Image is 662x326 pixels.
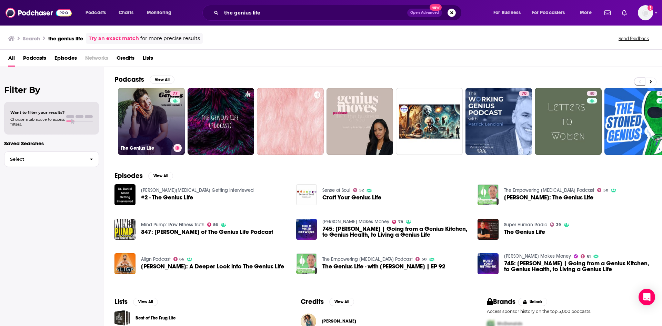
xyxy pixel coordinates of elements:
[392,220,403,224] a: 78
[504,187,594,193] a: The Empowering Neurologist Podcast
[603,189,608,192] span: 58
[296,219,317,240] a: 745: Max Lugavere | Going from a Genius Kitchen, to Genius Health, to Living a Genius Life
[518,298,548,306] button: Unlock
[221,7,407,18] input: Search podcasts, credits, & more...
[478,219,499,240] a: The Genius Life
[148,172,173,180] button: View All
[133,298,158,306] button: View All
[648,5,653,11] svg: Add a profile image
[54,52,77,67] a: Episodes
[141,229,273,235] a: 847: Max Lugavere of The Genius Life Podcast
[142,7,180,18] button: open menu
[86,8,106,18] span: Podcasts
[114,310,130,326] span: Best of The Frug Life
[575,7,600,18] button: open menu
[114,219,136,240] img: 847: Max Lugavere of The Genius Life Podcast
[638,5,653,20] button: Show profile menu
[590,90,594,97] span: 40
[415,257,427,261] a: 58
[296,184,317,205] a: Craft Your Genius Life
[519,91,529,96] a: 70
[422,258,427,261] span: 58
[353,188,364,192] a: 52
[114,253,136,274] img: Max Lugavere: A Deeper Look into The Genius Life
[504,195,593,200] a: Max Lugavere: The Genius Life
[616,36,651,41] button: Send feedback
[141,187,254,193] a: Dr. Daniel Amen Getting Interviewed
[4,151,99,167] button: Select
[114,171,143,180] h2: Episodes
[141,256,171,262] a: Align Podcast
[296,253,317,274] img: The Genius Life - with Max Lugavere | EP 92
[478,184,499,205] img: Max Lugavere: The Genius Life
[4,157,84,161] span: Select
[114,297,158,306] a: ListsView All
[140,34,200,42] span: for more precise results
[504,253,571,259] a: Travis Makes Money
[489,7,529,18] button: open menu
[173,90,178,97] span: 77
[114,75,174,84] a: PodcastsView All
[478,253,499,274] img: 745: Max Lugavere | Going from a Genius Kitchen, to Genius Health, to Living a Genius Life
[504,229,545,235] a: The Genius Life
[179,258,184,261] span: 66
[597,188,608,192] a: 58
[209,5,468,21] div: Search podcasts, credits, & more...
[114,184,136,205] img: #2 - The Genius Life
[301,297,324,306] h2: Credits
[213,223,218,226] span: 86
[4,85,99,95] h2: Filter By
[587,91,597,96] a: 40
[504,260,651,272] span: 745: [PERSON_NAME] | Going from a Genius Kitchen, to Genius Health, to Living a Genius Life
[619,7,630,19] a: Show notifications dropdown
[48,35,83,42] h3: the genius life
[504,195,593,200] span: [PERSON_NAME]: The Genius Life
[117,52,134,67] a: Credits
[141,264,284,269] span: [PERSON_NAME]: A Deeper Look into The Genius Life
[141,229,273,235] span: 847: [PERSON_NAME] of The Genius Life Podcast
[465,88,532,155] a: 70
[4,140,99,147] p: Saved Searches
[141,195,193,200] a: #2 - The Genius Life
[6,6,72,19] img: Podchaser - Follow, Share and Rate Podcasts
[322,256,413,262] a: The Empowering Neurologist Podcast
[114,171,173,180] a: EpisodesView All
[114,7,138,18] a: Charts
[638,5,653,20] span: Logged in as megcassidy
[147,8,171,18] span: Monitoring
[119,8,133,18] span: Charts
[207,223,218,227] a: 86
[173,257,184,261] a: 66
[329,298,354,306] button: View All
[10,110,65,115] span: Want to filter your results?
[522,90,526,97] span: 70
[114,75,144,84] h2: Podcasts
[8,52,15,67] span: All
[141,222,204,228] a: Mind Pump: Raw Fitness Truth
[89,34,139,42] a: Try an exact match
[322,195,381,200] a: Craft Your Genius Life
[322,318,356,324] span: [PERSON_NAME]
[410,11,439,14] span: Open Advanced
[322,187,350,193] a: Sense of Soul
[504,222,547,228] a: Super Human Radio
[23,52,46,67] a: Podcasts
[528,7,575,18] button: open menu
[301,297,354,306] a: CreditsView All
[143,52,153,67] span: Lists
[136,314,176,322] a: Best of The Frug Life
[487,309,651,314] p: Access sponsor history on the top 5,000 podcasts.
[141,264,284,269] a: Max Lugavere: A Deeper Look into The Genius Life
[587,255,591,258] span: 61
[430,4,442,11] span: New
[81,7,115,18] button: open menu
